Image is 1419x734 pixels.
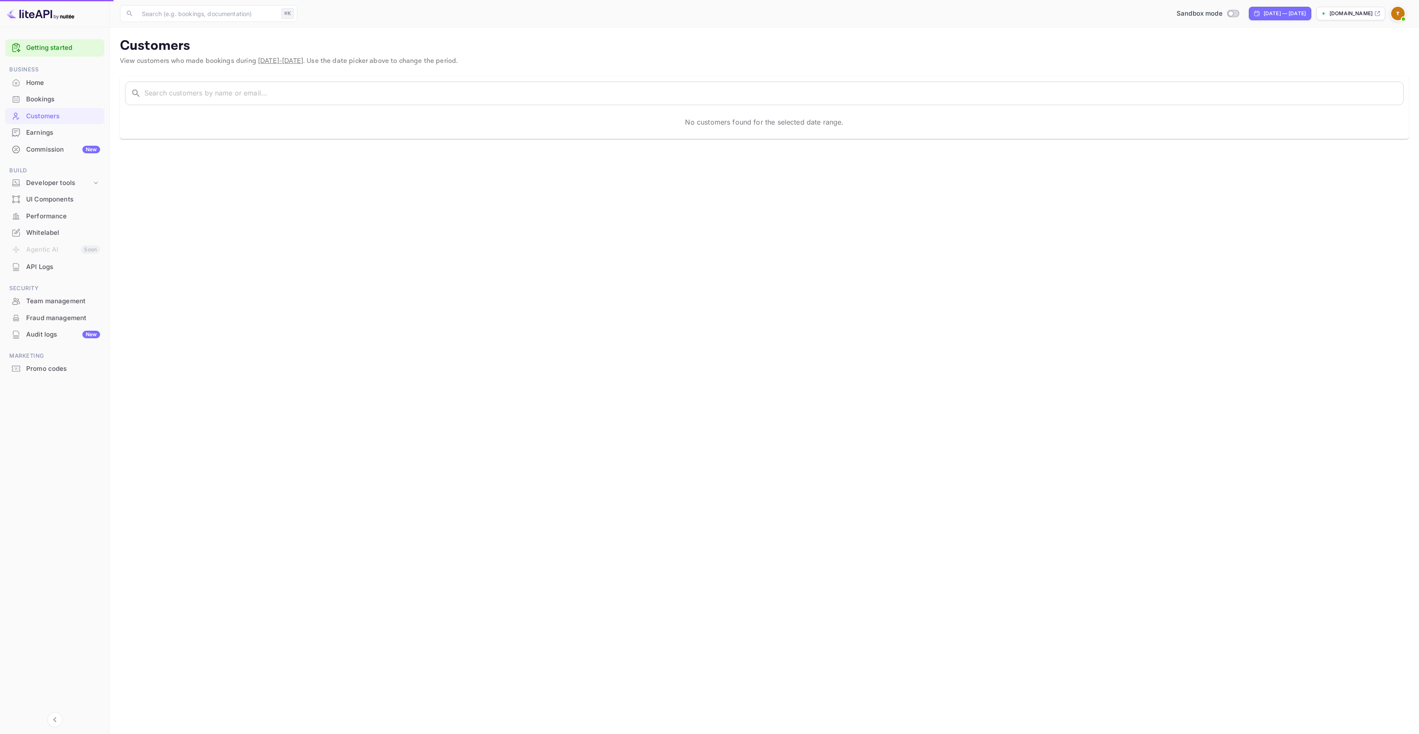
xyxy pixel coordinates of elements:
[5,75,104,91] div: Home
[26,296,100,306] div: Team management
[5,141,104,157] a: CommissionNew
[120,57,458,65] span: View customers who made bookings during . Use the date picker above to change the period.
[5,75,104,90] a: Home
[5,191,104,208] div: UI Components
[5,208,104,224] a: Performance
[26,228,100,238] div: Whitelabel
[5,125,104,141] div: Earnings
[5,191,104,207] a: UI Components
[1391,7,1405,20] img: tripCheckiner
[26,78,100,88] div: Home
[5,108,104,125] div: Customers
[5,39,104,57] div: Getting started
[5,65,104,74] span: Business
[5,225,104,240] a: Whitelabel
[26,43,100,53] a: Getting started
[5,166,104,175] span: Build
[144,82,1404,105] input: Search customers by name or email...
[1264,10,1306,17] div: [DATE] — [DATE]
[26,111,100,121] div: Customers
[26,195,100,204] div: UI Components
[26,95,100,104] div: Bookings
[26,330,100,340] div: Audit logs
[5,259,104,275] a: API Logs
[5,326,104,342] a: Audit logsNew
[281,8,294,19] div: ⌘K
[5,91,104,107] a: Bookings
[26,212,100,221] div: Performance
[5,351,104,361] span: Marketing
[1173,9,1242,19] div: Switch to Production mode
[685,117,843,127] p: No customers found for the selected date range.
[5,310,104,326] a: Fraud management
[7,7,74,20] img: LiteAPI logo
[5,361,104,376] a: Promo codes
[5,225,104,241] div: Whitelabel
[5,108,104,124] a: Customers
[5,293,104,310] div: Team management
[5,176,104,190] div: Developer tools
[137,5,278,22] input: Search (e.g. bookings, documentation)
[5,141,104,158] div: CommissionNew
[82,146,100,153] div: New
[5,284,104,293] span: Security
[258,57,303,65] span: [DATE] - [DATE]
[1329,10,1373,17] p: [DOMAIN_NAME]
[82,331,100,338] div: New
[5,91,104,108] div: Bookings
[5,293,104,309] a: Team management
[5,125,104,140] a: Earnings
[26,178,92,188] div: Developer tools
[5,361,104,377] div: Promo codes
[26,313,100,323] div: Fraud management
[5,326,104,343] div: Audit logsNew
[5,310,104,326] div: Fraud management
[47,712,63,727] button: Collapse navigation
[26,262,100,272] div: API Logs
[1177,9,1223,19] span: Sandbox mode
[26,364,100,374] div: Promo codes
[26,145,100,155] div: Commission
[5,208,104,225] div: Performance
[120,38,1409,54] p: Customers
[26,128,100,138] div: Earnings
